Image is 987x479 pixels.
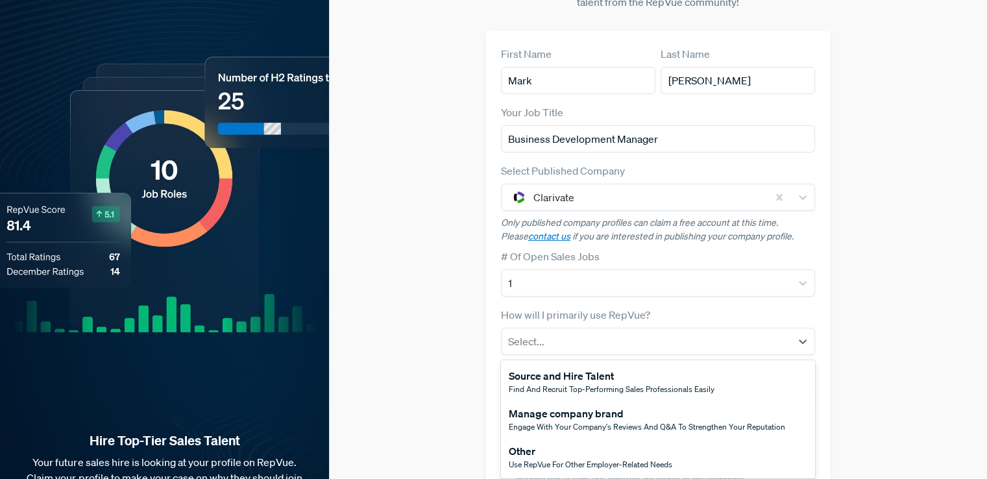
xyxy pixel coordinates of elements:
label: How will I primarily use RepVue? [501,307,650,323]
span: Engage with your company's reviews and Q&A to strengthen your reputation [509,421,785,432]
div: Other [509,443,672,459]
input: Last Name [661,67,815,94]
label: First Name [501,46,552,62]
p: Only published company profiles can claim a free account at this time. Please if you are interest... [501,216,815,243]
a: contact us [528,230,570,242]
label: Select Published Company [501,163,625,178]
input: Title [501,125,815,153]
span: Find and recruit top-performing sales professionals easily [509,384,714,395]
label: Your Job Title [501,104,563,120]
span: Use RepVue for other employer-related needs [509,459,672,470]
img: Clarivate [511,190,527,205]
strong: Hire Top-Tier Sales Talent [21,432,308,449]
div: Source and Hire Talent [509,368,714,384]
input: First Name [501,67,655,94]
div: Manage company brand [509,406,785,421]
label: Last Name [661,46,710,62]
label: # Of Open Sales Jobs [501,249,600,264]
